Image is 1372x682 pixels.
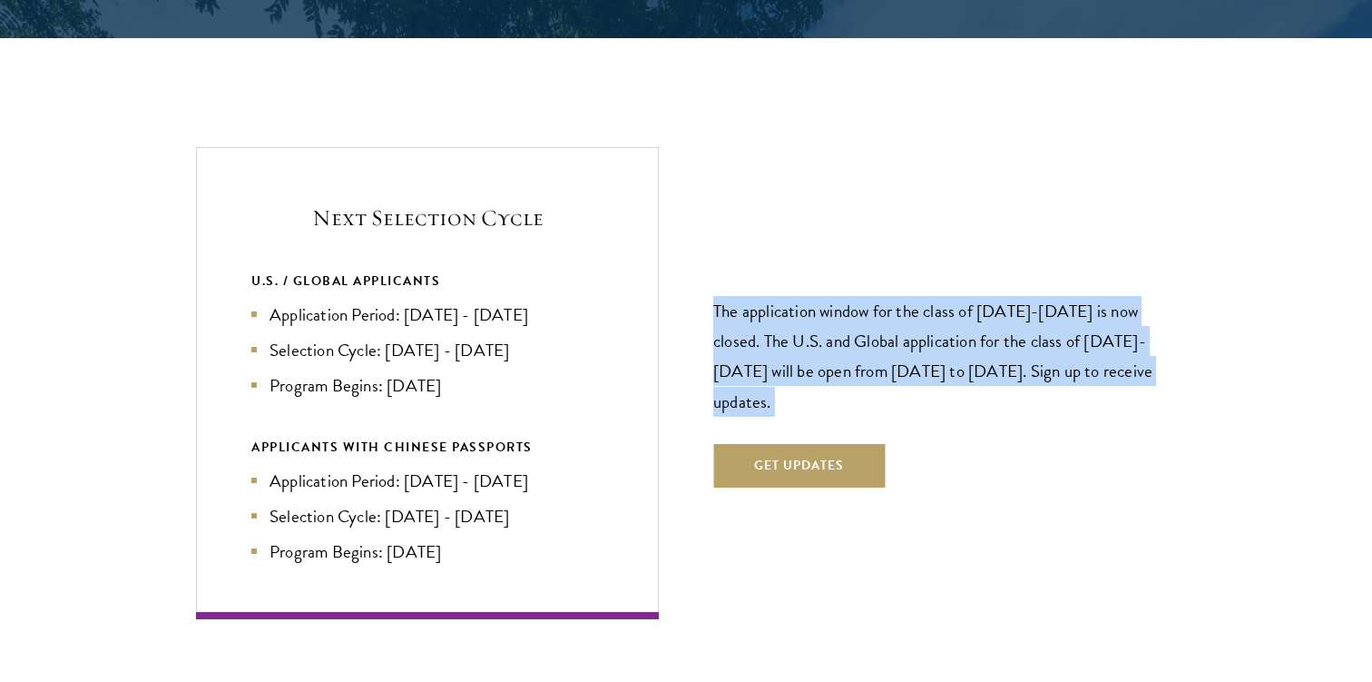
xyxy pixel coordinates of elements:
[251,337,603,363] li: Selection Cycle: [DATE] - [DATE]
[251,503,603,529] li: Selection Cycle: [DATE] - [DATE]
[251,468,603,494] li: Application Period: [DATE] - [DATE]
[713,444,885,488] button: Get Updates
[713,296,1176,416] p: The application window for the class of [DATE]-[DATE] is now closed. The U.S. and Global applicat...
[251,539,603,565] li: Program Begins: [DATE]
[251,301,603,328] li: Application Period: [DATE] - [DATE]
[251,270,603,292] div: U.S. / GLOBAL APPLICANTS
[251,372,603,399] li: Program Begins: [DATE]
[251,436,603,459] div: APPLICANTS WITH CHINESE PASSPORTS
[251,203,603,233] h5: Next Selection Cycle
